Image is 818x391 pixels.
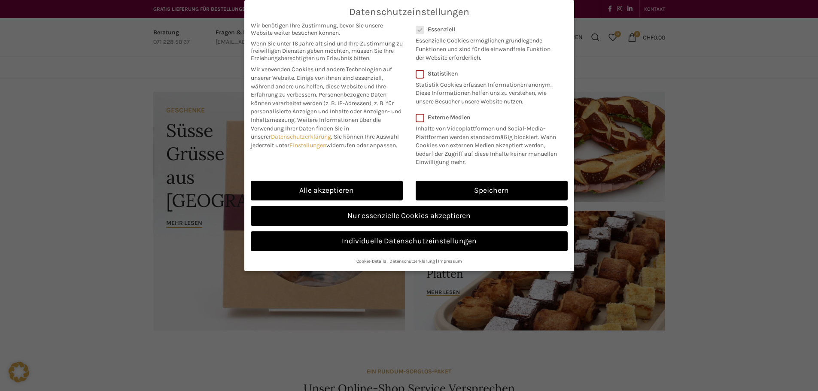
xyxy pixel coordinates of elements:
a: Datenschutzerklärung [271,133,331,140]
span: Weitere Informationen über die Verwendung Ihrer Daten finden Sie in unserer . [251,116,381,140]
p: Inhalte von Videoplattformen und Social-Media-Plattformen werden standardmäßig blockiert. Wenn Co... [416,121,562,167]
a: Alle akzeptieren [251,181,403,200]
span: Wir verwenden Cookies und andere Technologien auf unserer Website. Einige von ihnen sind essenzie... [251,66,392,98]
label: Essenziell [416,26,556,33]
span: Sie können Ihre Auswahl jederzeit unter widerrufen oder anpassen. [251,133,399,149]
a: Datenschutzerklärung [389,258,435,264]
span: Personenbezogene Daten können verarbeitet werden (z. B. IP-Adressen), z. B. für personalisierte A... [251,91,401,124]
span: Datenschutzeinstellungen [349,6,469,18]
a: Impressum [438,258,462,264]
span: Wenn Sie unter 16 Jahre alt sind und Ihre Zustimmung zu freiwilligen Diensten geben möchten, müss... [251,40,403,62]
a: Speichern [416,181,568,200]
a: Einstellungen [289,142,326,149]
p: Statistik Cookies erfassen Informationen anonym. Diese Informationen helfen uns zu verstehen, wie... [416,77,556,106]
span: Wir benötigen Ihre Zustimmung, bevor Sie unsere Website weiter besuchen können. [251,22,403,36]
label: Externe Medien [416,114,562,121]
label: Statistiken [416,70,556,77]
p: Essenzielle Cookies ermöglichen grundlegende Funktionen und sind für die einwandfreie Funktion de... [416,33,556,62]
a: Individuelle Datenschutzeinstellungen [251,231,568,251]
a: Cookie-Details [356,258,386,264]
a: Nur essenzielle Cookies akzeptieren [251,206,568,226]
